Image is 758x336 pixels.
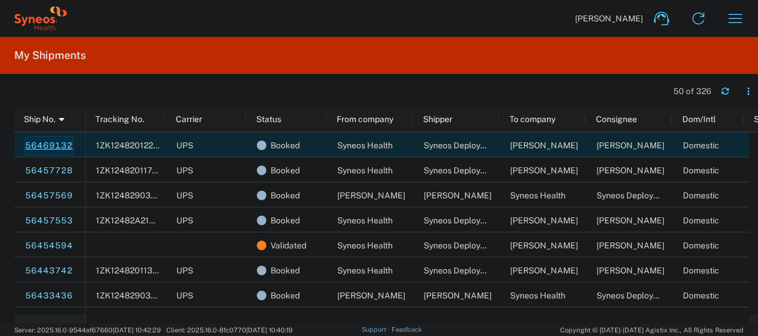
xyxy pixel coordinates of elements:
[392,326,422,333] a: Feedback
[575,13,643,24] span: [PERSON_NAME]
[24,114,55,124] span: Ship No.
[424,141,504,150] span: Syneos Deployments
[24,237,73,256] a: 56454594
[337,216,393,225] span: Syneos Health
[166,326,293,334] span: Client: 2025.16.0-8fc0770
[337,166,393,175] span: Syneos Health
[424,266,504,275] span: Syneos Deployments
[510,114,555,124] span: To company
[510,291,566,300] span: Syneos Health
[256,114,281,124] span: Status
[510,216,578,225] span: Tyra McCullough
[683,191,719,200] span: Domestic
[271,258,300,283] span: Booked
[24,312,73,331] a: 56433326
[96,191,187,200] span: 1ZK124829032459425
[24,211,73,231] a: 56457553
[176,216,193,225] span: UPS
[597,266,664,275] span: Hanasia Booker
[24,136,73,155] a: 56469132
[424,216,504,225] span: Syneos Deployments
[510,191,566,200] span: Syneos Health
[683,266,719,275] span: Domestic
[673,86,712,97] div: 50 of 326
[596,114,637,124] span: Consignee
[271,158,300,183] span: Booked
[271,308,300,333] span: Booked
[271,133,300,158] span: Booked
[683,216,719,225] span: Domestic
[176,166,193,175] span: UPS
[271,208,300,233] span: Booked
[683,141,719,150] span: Domestic
[682,114,716,124] span: Dom/Intl
[510,241,578,250] span: Steven Pereira
[96,166,182,175] span: 1ZK124820117139065
[176,114,202,124] span: Carrier
[14,48,86,63] h2: My Shipments
[337,114,393,124] span: From company
[24,161,73,181] a: 56457728
[176,266,193,275] span: UPS
[246,326,293,334] span: [DATE] 10:40:19
[510,266,578,275] span: Hanasia Booker
[176,141,193,150] span: UPS
[560,325,744,335] span: Copyright © [DATE]-[DATE] Agistix Inc., All Rights Reserved
[96,291,185,300] span: 1ZK124829039678417
[597,141,664,150] span: Kenya Robinson
[510,166,578,175] span: Shawnna Stezzi
[96,266,184,275] span: 1ZK124820113740644
[423,114,452,124] span: Shipper
[424,191,492,200] span: Tyra McCullough
[597,291,677,300] span: Syneos Deployments
[683,241,719,250] span: Domestic
[337,266,393,275] span: Syneos Health
[337,191,405,200] span: Tyra McCullough
[176,291,193,300] span: UPS
[337,141,393,150] span: Syneos Health
[597,166,664,175] span: Shawnna Stezzi
[24,186,73,206] a: 56457569
[96,216,184,225] span: 1ZK12482A218881257
[271,233,306,258] span: Validated
[271,283,300,308] span: Booked
[597,216,664,225] span: Tyra McCullough
[683,291,719,300] span: Domestic
[424,291,492,300] span: Tom Dominy
[95,114,144,124] span: Tracking No.
[24,287,73,306] a: 56433436
[337,241,393,250] span: Syneos Health
[683,166,719,175] span: Domestic
[597,191,677,200] span: Syneos Deployments
[271,183,300,208] span: Booked
[113,326,161,334] span: [DATE] 10:42:29
[510,141,578,150] span: Kenya Robinson
[176,191,193,200] span: UPS
[597,241,664,250] span: Steven Pereira
[24,262,73,281] a: 56443742
[337,291,405,300] span: Tom Dominy
[424,166,504,175] span: Syneos Deployments
[96,141,185,150] span: 1ZK124820122049652
[424,241,504,250] span: Syneos Deployments
[14,326,161,334] span: Server: 2025.16.0-9544af67660
[362,326,392,333] a: Support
